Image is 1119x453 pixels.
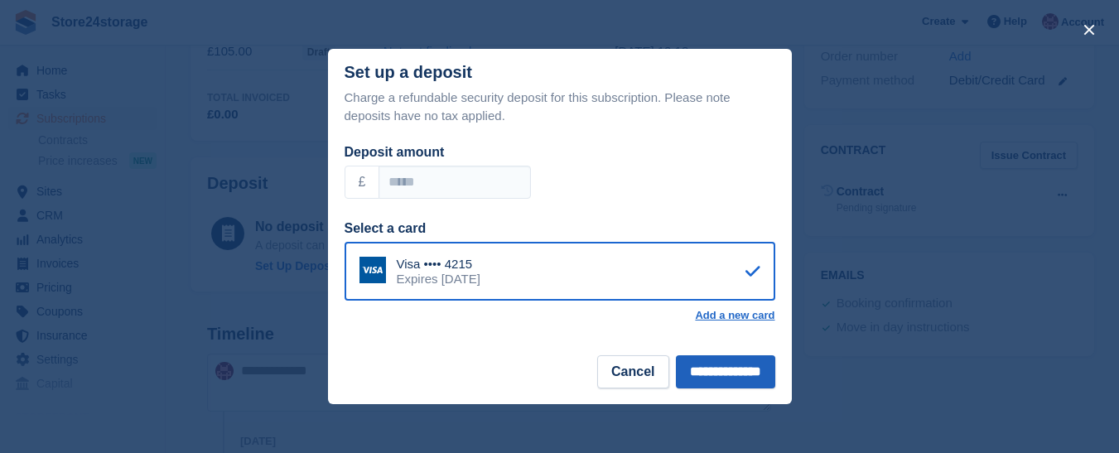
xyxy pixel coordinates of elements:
button: close [1076,17,1102,43]
a: Add a new card [695,309,774,322]
div: Expires [DATE] [397,272,480,287]
label: Deposit amount [345,145,445,159]
p: Charge a refundable security deposit for this subscription. Please note deposits have no tax appl... [345,89,775,126]
img: Visa Logo [359,257,386,283]
button: Cancel [597,355,668,388]
div: Visa •••• 4215 [397,257,480,272]
div: Select a card [345,219,775,239]
div: Set up a deposit [345,63,472,82]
